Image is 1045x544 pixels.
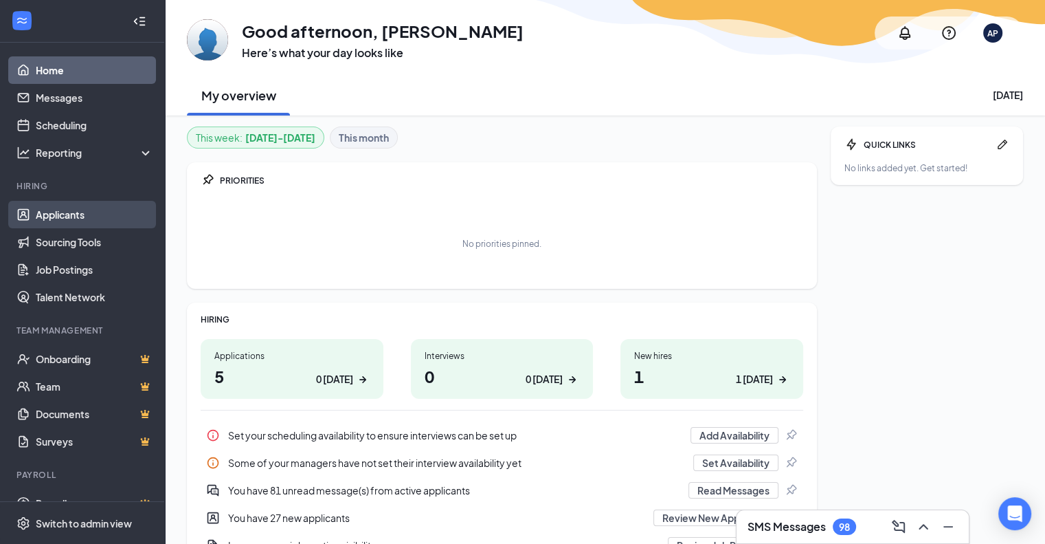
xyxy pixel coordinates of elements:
a: Messages [36,84,153,111]
a: DoubleChatActiveYou have 81 unread message(s) from active applicantsRead MessagesPin [201,477,803,504]
svg: ComposeMessage [890,519,907,535]
div: QUICK LINKS [864,139,990,151]
svg: DoubleChatActive [206,483,220,497]
h3: Here’s what your day looks like [242,45,524,61]
div: 98 [839,521,850,533]
h1: 5 [214,365,370,388]
h3: SMS Messages [748,519,826,534]
a: Scheduling [36,111,153,139]
svg: Pen [996,138,1009,151]
svg: Info [206,456,220,470]
svg: Notifications [897,25,913,41]
a: UserEntityYou have 27 new applicantsReview New ApplicantsPin [201,504,803,532]
h1: 1 [634,365,789,388]
svg: Analysis [16,146,30,160]
a: Interviews00 [DATE]ArrowRight [411,339,594,399]
svg: Pin [784,428,798,442]
button: ChevronUp [911,516,933,538]
a: SurveysCrown [36,428,153,455]
svg: Collapse [133,14,146,28]
svg: Pin [784,483,798,497]
svg: UserEntity [206,511,220,525]
div: 0 [DATE] [526,372,563,387]
div: You have 81 unread message(s) from active applicants [228,483,680,497]
button: Add Availability [690,427,778,444]
div: Set your scheduling availability to ensure interviews can be set up [228,428,682,442]
a: Job Postings [36,256,153,283]
a: Applications50 [DATE]ArrowRight [201,339,383,399]
div: Open Intercom Messenger [998,497,1031,530]
div: Payroll [16,469,150,481]
div: Team Management [16,325,150,336]
button: Review New Applicants [653,510,778,526]
a: TeamCrown [36,373,153,400]
svg: Bolt [844,138,858,151]
button: Minimize [936,516,958,538]
div: You have 27 new applicants [228,511,645,525]
svg: Info [206,428,220,442]
svg: Pin [784,456,798,470]
a: Applicants [36,201,153,228]
div: Some of your managers have not set their interview availability yet [228,456,685,470]
b: [DATE] - [DATE] [245,130,315,145]
div: This week : [196,130,315,145]
h1: 0 [425,365,580,388]
svg: ArrowRight [565,373,579,387]
div: Set your scheduling availability to ensure interviews can be set up [201,422,803,449]
button: ComposeMessage [886,516,908,538]
svg: QuestionInfo [941,25,957,41]
a: Sourcing Tools [36,228,153,256]
svg: ChevronUp [915,519,932,535]
a: InfoSome of your managers have not set their interview availability yetSet AvailabilityPin [201,449,803,477]
svg: WorkstreamLogo [15,14,29,28]
svg: Settings [16,516,30,530]
div: Interviews [425,350,580,362]
div: Reporting [36,146,154,160]
div: PRIORITIES [220,175,803,186]
div: Switch to admin view [36,516,132,530]
div: [DATE] [993,88,1023,102]
div: Hiring [16,180,150,192]
div: Some of your managers have not set their interview availability yet [201,449,803,477]
b: This month [339,130,389,145]
div: No priorities pinned. [462,238,541,250]
img: Andy Peterson [187,19,228,61]
button: Set Availability [693,455,778,471]
a: Home [36,56,153,84]
a: OnboardingCrown [36,345,153,373]
a: Talent Network [36,283,153,311]
button: Read Messages [688,482,778,499]
svg: Pin [201,173,214,187]
svg: ArrowRight [776,373,789,387]
div: No links added yet. Get started! [844,162,1009,174]
div: AP [987,28,998,39]
div: HIRING [201,314,803,325]
a: InfoSet your scheduling availability to ensure interviews can be set upAdd AvailabilityPin [201,422,803,449]
svg: ArrowRight [356,373,370,387]
a: PayrollCrown [36,490,153,517]
div: New hires [634,350,789,362]
a: DocumentsCrown [36,400,153,428]
h2: My overview [201,87,276,104]
div: 1 [DATE] [736,372,773,387]
div: You have 81 unread message(s) from active applicants [201,477,803,504]
div: You have 27 new applicants [201,504,803,532]
svg: Minimize [940,519,956,535]
a: New hires11 [DATE]ArrowRight [620,339,803,399]
h1: Good afternoon, [PERSON_NAME] [242,19,524,43]
div: Applications [214,350,370,362]
div: 0 [DATE] [316,372,353,387]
